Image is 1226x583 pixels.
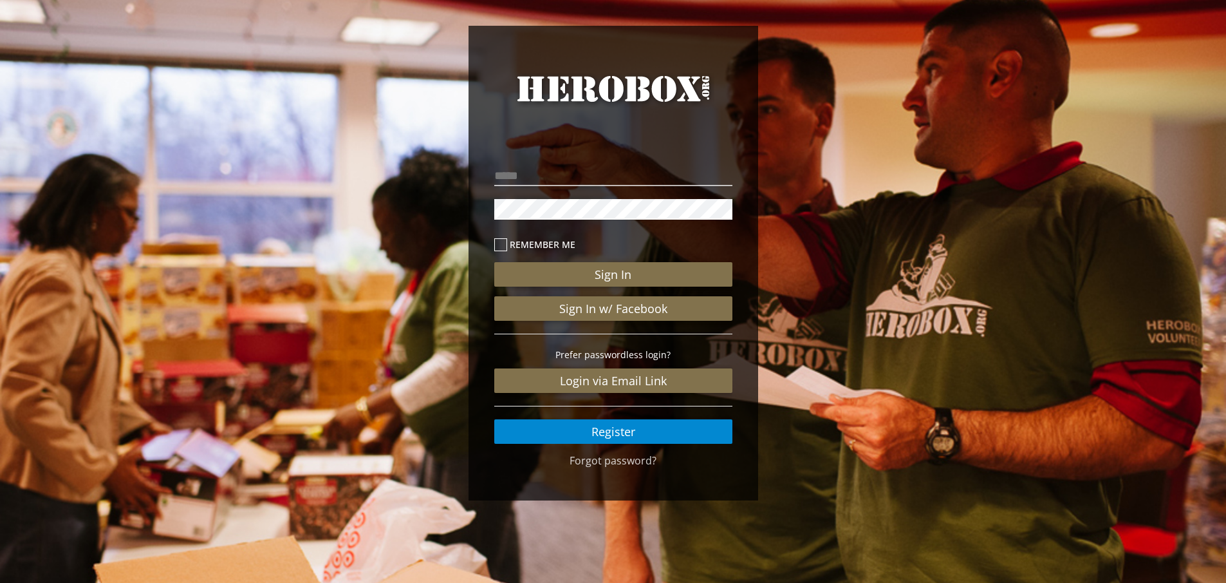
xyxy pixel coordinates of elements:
[570,454,656,468] a: Forgot password?
[494,237,732,252] label: Remember me
[494,262,732,287] button: Sign In
[494,347,732,362] p: Prefer passwordless login?
[494,71,732,130] a: HeroBox
[494,419,732,444] a: Register
[494,368,732,393] a: Login via Email Link
[494,296,732,321] a: Sign In w/ Facebook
